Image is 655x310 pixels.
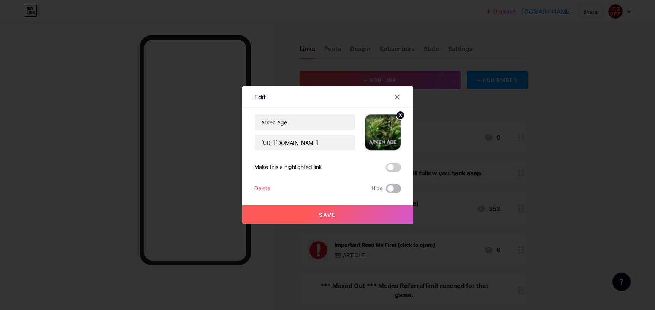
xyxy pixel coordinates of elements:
[254,184,270,193] div: Delete
[255,114,355,130] input: Title
[371,184,383,193] span: Hide
[254,92,266,102] div: Edit
[255,135,355,150] input: URL
[254,163,322,172] div: Make this a highlighted link
[242,205,413,224] button: Save
[365,114,401,151] img: link_thumbnail
[319,211,336,218] span: Save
